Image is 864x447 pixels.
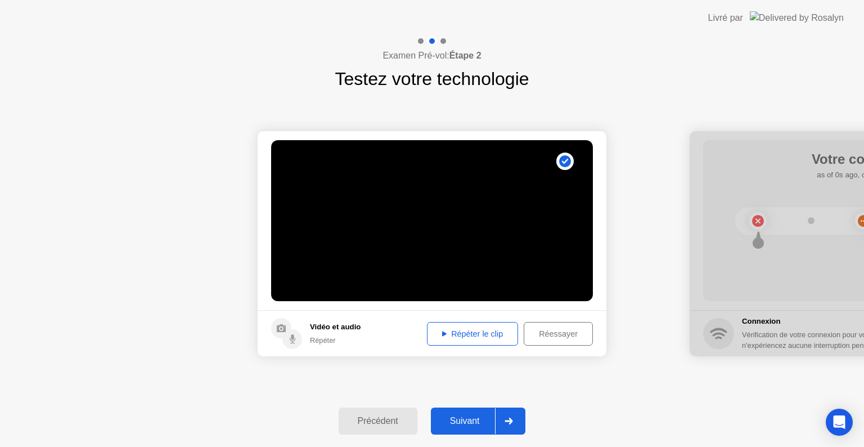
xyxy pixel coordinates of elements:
h1: Testez votre technologie [335,65,529,92]
button: Précédent [339,408,417,435]
div: Open Intercom Messenger [826,409,853,436]
h5: Vidéo et audio [310,321,361,333]
img: Delivered by Rosalyn [750,11,844,24]
button: Répéter le clip [427,322,518,346]
div: Répéter le clip [431,329,514,338]
div: Répéter [310,335,361,346]
button: Réessayer [524,322,593,346]
div: Réessayer [528,329,589,338]
div: Précédent [342,416,414,426]
div: Suivant [434,416,496,426]
div: Livré par [708,11,743,25]
h4: Examen Pré-vol: [382,49,481,62]
button: Suivant [431,408,526,435]
b: Étape 2 [449,51,481,60]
